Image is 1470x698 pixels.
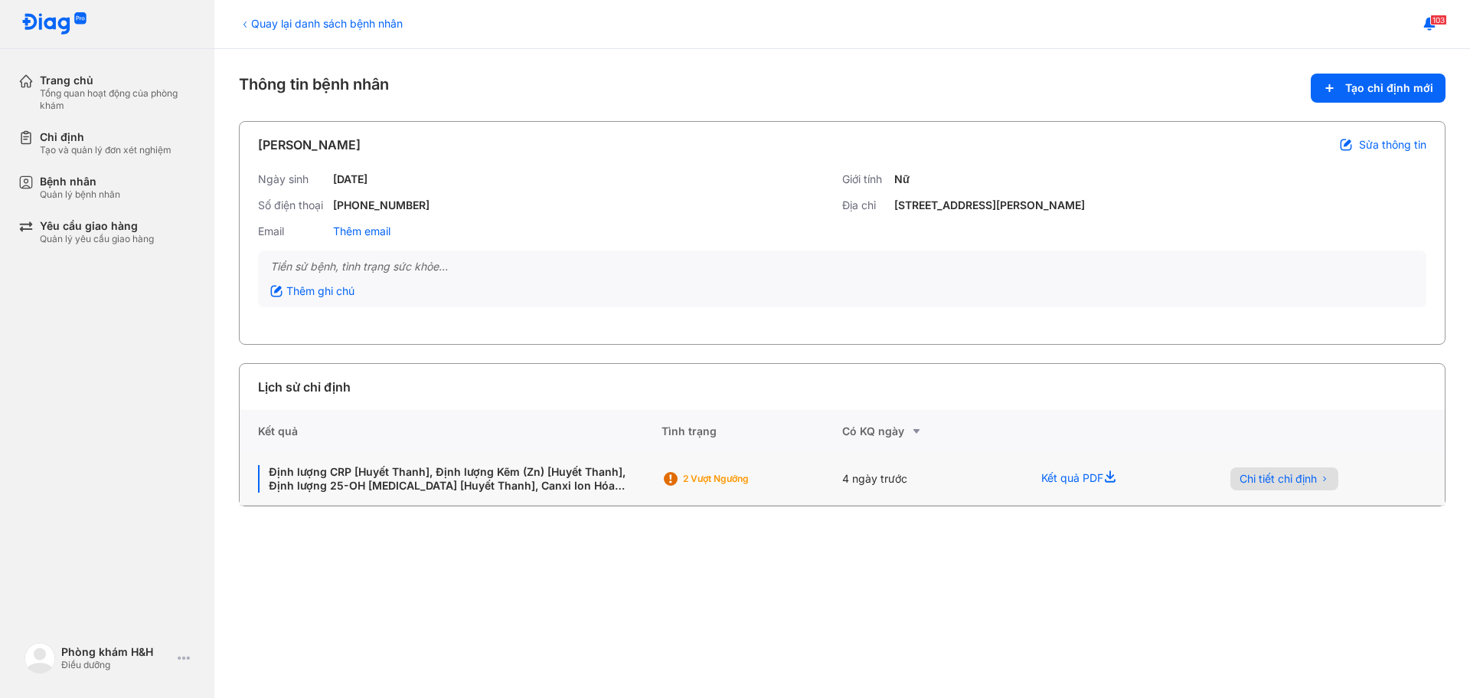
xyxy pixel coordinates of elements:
[333,198,430,212] div: [PHONE_NUMBER]
[1311,74,1445,103] button: Tạo chỉ định mới
[239,15,403,31] div: Quay lại danh sách bệnh nhân
[258,172,327,186] div: Ngày sinh
[270,260,1414,274] div: Tiền sử bệnh, tình trạng sức khỏe...
[40,130,171,144] div: Chỉ định
[842,453,1023,506] div: 4 ngày trước
[1359,138,1426,152] span: Sửa thông tin
[333,172,367,186] div: [DATE]
[1023,453,1211,506] div: Kết quả PDF
[842,422,1023,441] div: Có KQ ngày
[40,175,120,188] div: Bệnh nhân
[40,74,196,87] div: Trang chủ
[270,284,354,298] div: Thêm ghi chú
[1240,472,1317,486] span: Chi tiết chỉ định
[21,12,87,36] img: logo
[894,198,1085,212] div: [STREET_ADDRESS][PERSON_NAME]
[61,659,171,671] div: Điều dưỡng
[40,233,154,245] div: Quản lý yêu cầu giao hàng
[24,643,55,673] img: logo
[1230,467,1338,490] button: Chi tiết chỉ định
[894,172,910,186] div: Nữ
[40,219,154,233] div: Yêu cầu giao hàng
[40,87,196,112] div: Tổng quan hoạt động của phòng khám
[842,198,888,212] div: Địa chỉ
[40,144,171,156] div: Tạo và quản lý đơn xét nghiệm
[1345,81,1433,95] span: Tạo chỉ định mới
[61,645,171,659] div: Phòng khám H&H
[240,410,661,453] div: Kết quả
[842,172,888,186] div: Giới tính
[258,198,327,212] div: Số điện thoại
[661,410,842,453] div: Tình trạng
[258,378,351,396] div: Lịch sử chỉ định
[40,188,120,201] div: Quản lý bệnh nhân
[1430,15,1447,25] span: 103
[333,224,390,238] div: Thêm email
[258,224,327,238] div: Email
[239,74,1445,103] div: Thông tin bệnh nhân
[258,136,361,154] div: [PERSON_NAME]
[683,473,805,485] div: 2 Vượt ngưỡng
[258,465,643,493] div: Định lượng CRP [Huyết Thanh], Định lượng Kẽm (Zn) [Huyết Thanh], Định lượng 25-OH [MEDICAL_DATA] ...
